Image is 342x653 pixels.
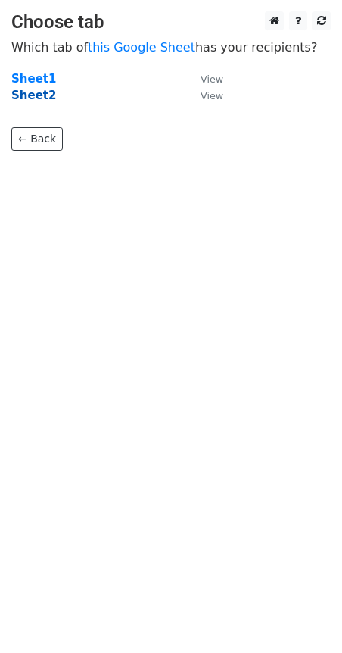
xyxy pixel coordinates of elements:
[201,73,223,85] small: View
[11,89,56,102] a: Sheet2
[11,72,56,86] a: Sheet1
[11,39,331,55] p: Which tab of has your recipients?
[185,89,223,102] a: View
[201,90,223,102] small: View
[11,11,331,33] h3: Choose tab
[185,72,223,86] a: View
[11,127,63,151] a: ← Back
[88,40,195,55] a: this Google Sheet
